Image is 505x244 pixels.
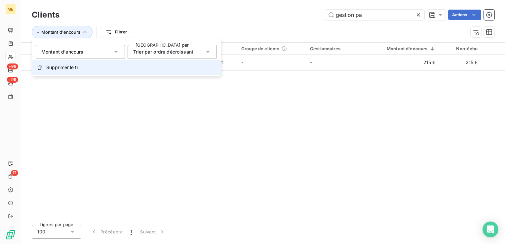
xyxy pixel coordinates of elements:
span: 1 [131,228,132,235]
div: Montant d'encours [379,46,436,51]
div: Non-échu [444,46,478,51]
h3: Clients [32,9,59,21]
div: ME [5,4,16,15]
div: Open Intercom Messenger [483,222,498,237]
span: +99 [7,77,18,83]
span: - [310,60,312,65]
span: Montant d'encours [41,49,84,55]
span: 17 [11,170,18,176]
button: Montant d'encours [32,26,93,38]
div: Gestionnaires [310,46,371,51]
button: Actions [448,10,481,20]
button: Suivant [136,225,170,239]
button: Filtrer [101,27,131,37]
button: 1 [127,225,136,239]
button: Précédent [87,225,127,239]
button: Supprimer le tri [32,60,221,75]
input: Rechercher [325,10,424,20]
span: +99 [7,63,18,69]
span: 100 [37,228,45,235]
td: 215 € [440,55,482,70]
span: Supprimer le tri [46,64,79,71]
span: Montant d'encours [41,29,80,35]
span: Groupe de clients [241,46,280,51]
span: - [241,60,243,65]
td: 215 € [375,55,440,70]
img: Logo LeanPay [5,229,16,240]
span: Trier par ordre décroissant [133,49,193,55]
